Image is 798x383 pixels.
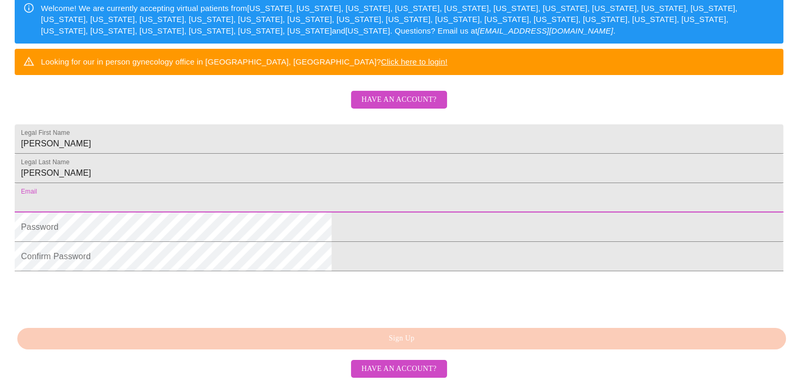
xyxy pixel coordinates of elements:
em: [EMAIL_ADDRESS][DOMAIN_NAME] [477,26,613,35]
iframe: reCAPTCHA [15,276,174,317]
a: Have an account? [348,102,450,111]
span: Have an account? [361,363,437,376]
div: Looking for our in person gynecology office in [GEOGRAPHIC_DATA], [GEOGRAPHIC_DATA]? [41,52,448,71]
a: Click here to login! [381,57,448,66]
a: Have an account? [348,364,450,373]
button: Have an account? [351,360,447,378]
button: Have an account? [351,91,447,109]
span: Have an account? [361,93,437,107]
